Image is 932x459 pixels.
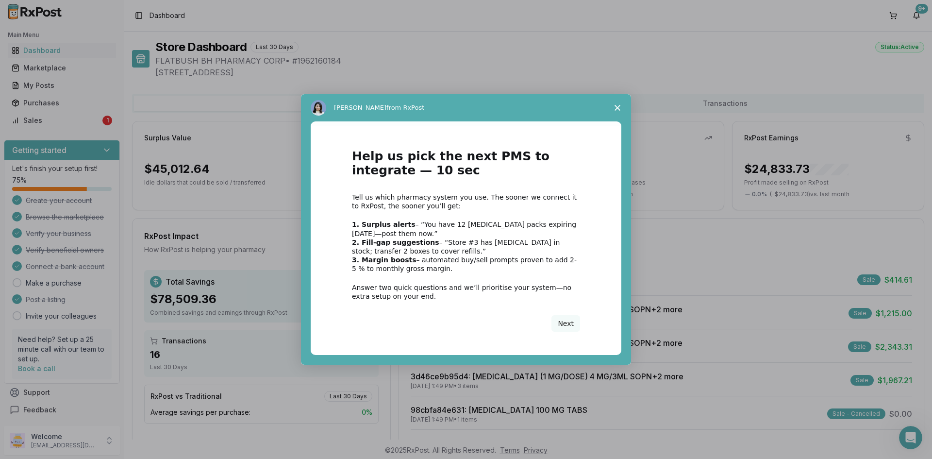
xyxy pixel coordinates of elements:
button: Next [551,315,580,332]
div: Tell us which pharmacy system you use. The sooner we connect it to RxPost, the sooner you’ll get: [352,193,580,210]
b: 2. Fill-gap suggestions [352,238,439,246]
div: – “Store #3 has [MEDICAL_DATA] in stock; transfer 2 boxes to cover refills.” [352,238,580,255]
b: 1. Surplus alerts [352,221,416,228]
div: – “You have 12 [MEDICAL_DATA] packs expiring [DATE]—post them now.” [352,220,580,238]
span: Close survey [604,94,631,121]
b: 3. Margin boosts [352,256,416,264]
div: – automated buy/sell prompts proven to add 2-5 % to monthly gross margin. [352,255,580,273]
span: [PERSON_NAME] [334,104,386,111]
div: Answer two quick questions and we’ll prioritise your system—no extra setup on your end. [352,283,580,301]
span: from RxPost [386,104,424,111]
img: Profile image for Alice [311,100,326,116]
h1: Help us pick the next PMS to integrate — 10 sec [352,150,580,183]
